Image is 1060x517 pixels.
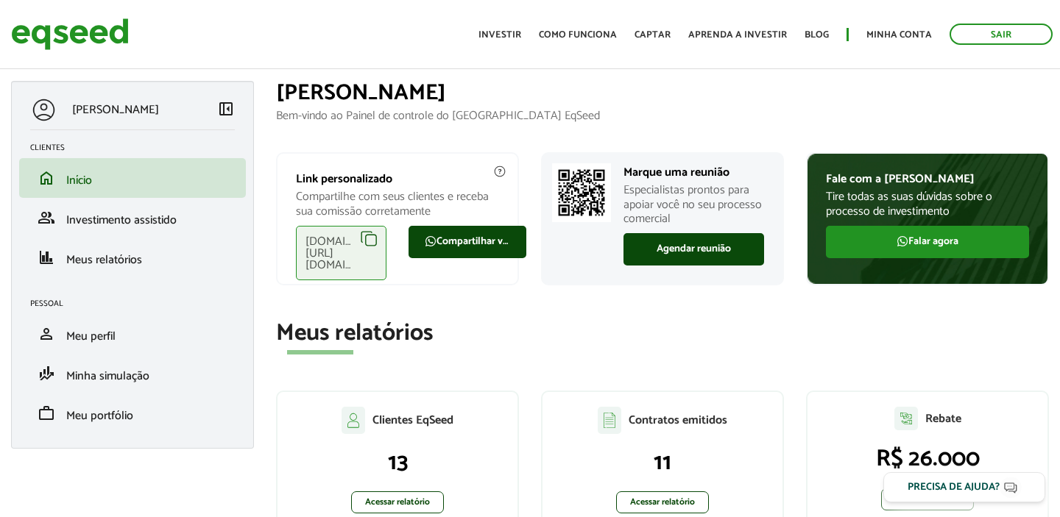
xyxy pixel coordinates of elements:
[623,233,764,265] a: Agendar reunião
[539,30,617,40] a: Como funciona
[894,407,918,430] img: agent-relatorio.svg
[66,406,133,426] span: Meu portfólio
[66,171,92,190] span: Início
[38,365,55,382] span: finance_mode
[19,393,246,433] li: Meu portfólio
[217,100,235,121] a: Colapsar menu
[881,488,974,510] a: Acessar relatório
[688,30,787,40] a: Aprenda a investir
[30,299,246,308] h2: Pessoal
[30,209,235,227] a: groupInvestimento assistido
[276,321,1049,346] h2: Meus relatórios
[38,209,55,227] span: group
[38,249,55,266] span: finance
[478,30,521,40] a: Investir
[19,314,246,354] li: Meu perfil
[557,449,768,477] p: 11
[925,412,961,426] p: Rebate
[66,327,116,346] span: Meu perfil
[38,325,55,343] span: person
[425,235,437,247] img: FaWhatsapp.svg
[30,143,246,152] h2: Clientes
[826,190,1029,218] p: Tire todas as suas dúvidas sobre o processo de investimento
[292,449,503,477] p: 13
[342,407,365,433] img: agent-clientes.svg
[38,404,55,422] span: work
[635,30,671,40] a: Captar
[598,407,621,434] img: agent-contratos.svg
[629,413,727,427] p: Contratos emitidos
[66,366,149,386] span: Minha simulação
[616,491,709,513] a: Acessar relatório
[30,325,235,343] a: personMeu perfil
[822,445,1033,473] p: R$ 26.000
[493,165,506,178] img: agent-meulink-info2.svg
[30,169,235,187] a: homeInício
[866,30,932,40] a: Minha conta
[19,354,246,393] li: Minha simulação
[552,163,611,222] img: Marcar reunião com consultor
[11,15,129,54] img: EqSeed
[38,169,55,187] span: home
[19,158,246,198] li: Início
[30,404,235,422] a: workMeu portfólio
[826,226,1029,258] a: Falar agora
[950,24,1053,45] a: Sair
[72,103,159,117] p: [PERSON_NAME]
[296,226,386,280] div: [DOMAIN_NAME][URL][DOMAIN_NAME]
[897,235,908,247] img: FaWhatsapp.svg
[372,413,453,427] p: Clientes EqSeed
[805,30,829,40] a: Blog
[30,249,235,266] a: financeMeus relatórios
[276,81,1049,105] h1: [PERSON_NAME]
[66,250,142,270] span: Meus relatórios
[296,190,499,218] p: Compartilhe com seus clientes e receba sua comissão corretamente
[19,198,246,238] li: Investimento assistido
[19,238,246,277] li: Meus relatórios
[351,491,444,513] a: Acessar relatório
[66,210,177,230] span: Investimento assistido
[826,172,1029,186] p: Fale com a [PERSON_NAME]
[623,183,764,226] p: Especialistas prontos para apoiar você no seu processo comercial
[30,365,235,382] a: finance_modeMinha simulação
[409,226,526,258] a: Compartilhar via WhatsApp
[623,165,764,179] p: Marque uma reunião
[276,109,1049,123] p: Bem-vindo ao Painel de controle do [GEOGRAPHIC_DATA] EqSeed
[296,172,499,186] p: Link personalizado
[217,100,235,118] span: left_panel_close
